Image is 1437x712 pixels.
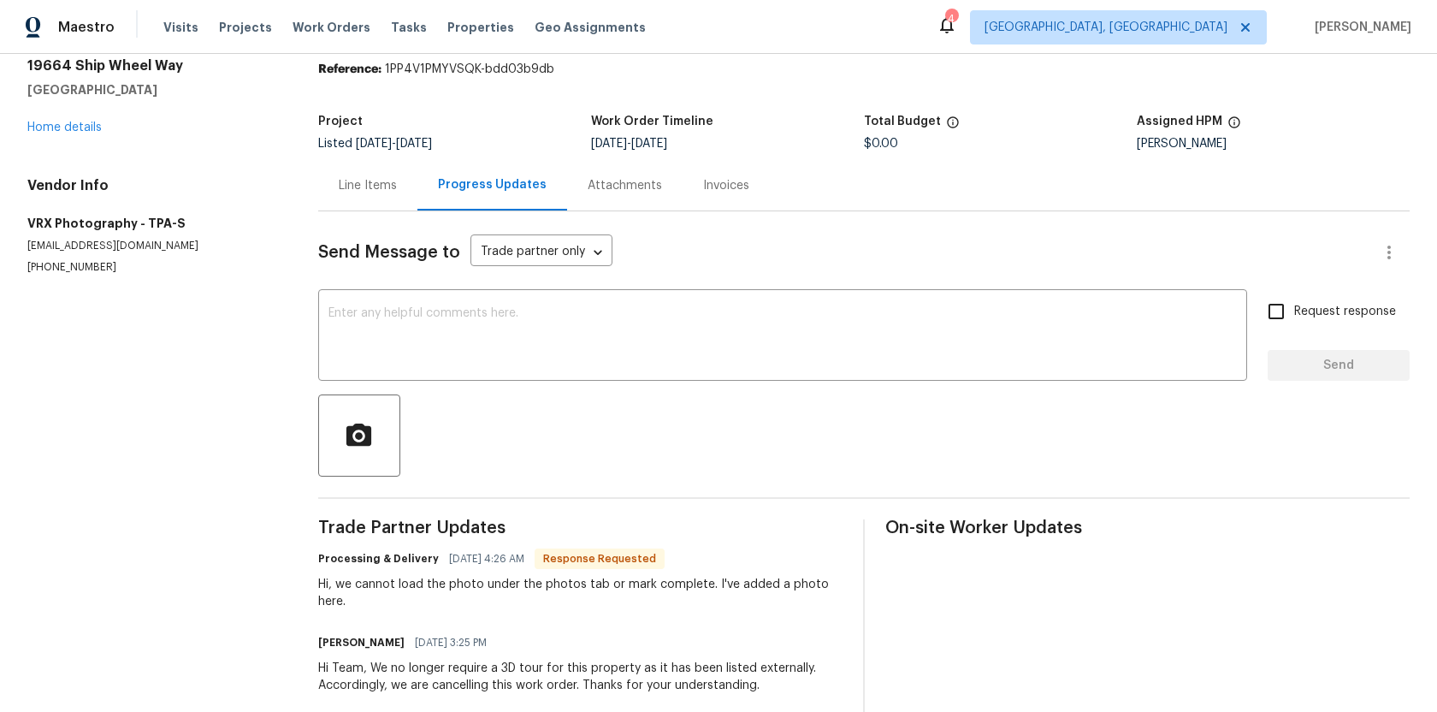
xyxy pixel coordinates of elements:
[945,10,957,27] div: 4
[415,634,487,651] span: [DATE] 3:25 PM
[219,19,272,36] span: Projects
[318,550,439,567] h6: Processing & Delivery
[535,19,646,36] span: Geo Assignments
[864,116,941,128] h5: Total Budget
[318,519,843,537] span: Trade Partner Updates
[27,215,277,232] h5: VRX Photography - TPA-S
[318,660,843,694] div: Hi Team, We no longer require a 3D tour for this property as it has been listed externally. Accor...
[391,21,427,33] span: Tasks
[1227,116,1241,138] span: The hpm assigned to this work order.
[356,138,432,150] span: -
[396,138,432,150] span: [DATE]
[27,57,277,74] h2: 19664 Ship Wheel Way
[339,177,397,194] div: Line Items
[438,176,547,193] div: Progress Updates
[631,138,667,150] span: [DATE]
[591,138,627,150] span: [DATE]
[1294,303,1396,321] span: Request response
[318,634,405,651] h6: [PERSON_NAME]
[1137,138,1410,150] div: [PERSON_NAME]
[27,260,277,275] p: [PHONE_NUMBER]
[447,19,514,36] span: Properties
[864,138,898,150] span: $0.00
[163,19,198,36] span: Visits
[985,19,1227,36] span: [GEOGRAPHIC_DATA], [GEOGRAPHIC_DATA]
[318,244,460,261] span: Send Message to
[356,138,392,150] span: [DATE]
[27,122,102,133] a: Home details
[449,550,524,567] span: [DATE] 4:26 AM
[1308,19,1411,36] span: [PERSON_NAME]
[318,63,381,75] b: Reference:
[27,239,277,253] p: [EMAIL_ADDRESS][DOMAIN_NAME]
[536,550,663,567] span: Response Requested
[318,576,843,610] div: Hi, we cannot load the photo under the photos tab or mark complete. I've added a photo here.
[1137,116,1222,128] h5: Assigned HPM
[591,116,713,128] h5: Work Order Timeline
[703,177,749,194] div: Invoices
[946,116,960,138] span: The total cost of line items that have been proposed by Opendoor. This sum includes line items th...
[318,61,1410,78] div: 1PP4V1PMYVSQK-bdd03b9db
[470,239,612,267] div: Trade partner only
[318,138,432,150] span: Listed
[318,116,363,128] h5: Project
[58,19,115,36] span: Maestro
[588,177,662,194] div: Attachments
[885,519,1410,537] span: On-site Worker Updates
[27,81,277,98] h5: [GEOGRAPHIC_DATA]
[293,19,370,36] span: Work Orders
[27,177,277,194] h4: Vendor Info
[591,138,667,150] span: -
